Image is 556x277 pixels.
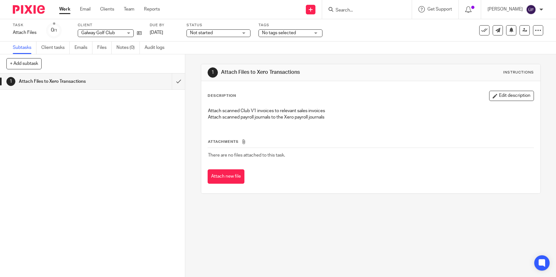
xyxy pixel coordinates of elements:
[427,7,452,12] span: Get Support
[124,6,134,12] a: Team
[6,58,42,69] button: + Add subtask
[13,5,45,14] img: Pixie
[80,6,91,12] a: Email
[144,6,160,12] a: Reports
[208,140,239,143] span: Attachments
[258,23,322,28] label: Tags
[54,29,57,32] small: /1
[208,153,285,158] span: There are no files attached to this task.
[526,4,536,15] img: svg%3E
[208,114,534,120] p: Attach scanned payroll journals to the Xero payroll journals
[335,8,393,13] input: Search
[100,6,114,12] a: Clients
[208,67,218,78] div: 1
[81,31,115,35] span: Galway Golf Club
[78,23,142,28] label: Client
[150,23,179,28] label: Due by
[221,69,384,76] h1: Attach Files to Xero Transactions
[262,31,296,35] span: No tags selected
[41,42,70,54] a: Client tasks
[190,31,213,35] span: Not started
[503,70,534,75] div: Instructions
[13,23,38,28] label: Task
[13,42,36,54] a: Subtasks
[208,169,244,184] button: Attach new file
[150,30,163,35] span: [DATE]
[208,93,236,98] p: Description
[59,6,70,12] a: Work
[488,6,523,12] p: [PERSON_NAME]
[489,91,534,101] button: Edit description
[116,42,140,54] a: Notes (0)
[208,108,534,114] p: Attach scanned Club V1 invoices to relevant sales invoices
[145,42,169,54] a: Audit logs
[75,42,92,54] a: Emails
[97,42,112,54] a: Files
[6,77,15,86] div: 1
[19,77,117,86] h1: Attach Files to Xero Transactions
[51,27,57,34] div: 0
[187,23,250,28] label: Status
[13,29,38,36] div: Attach Files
